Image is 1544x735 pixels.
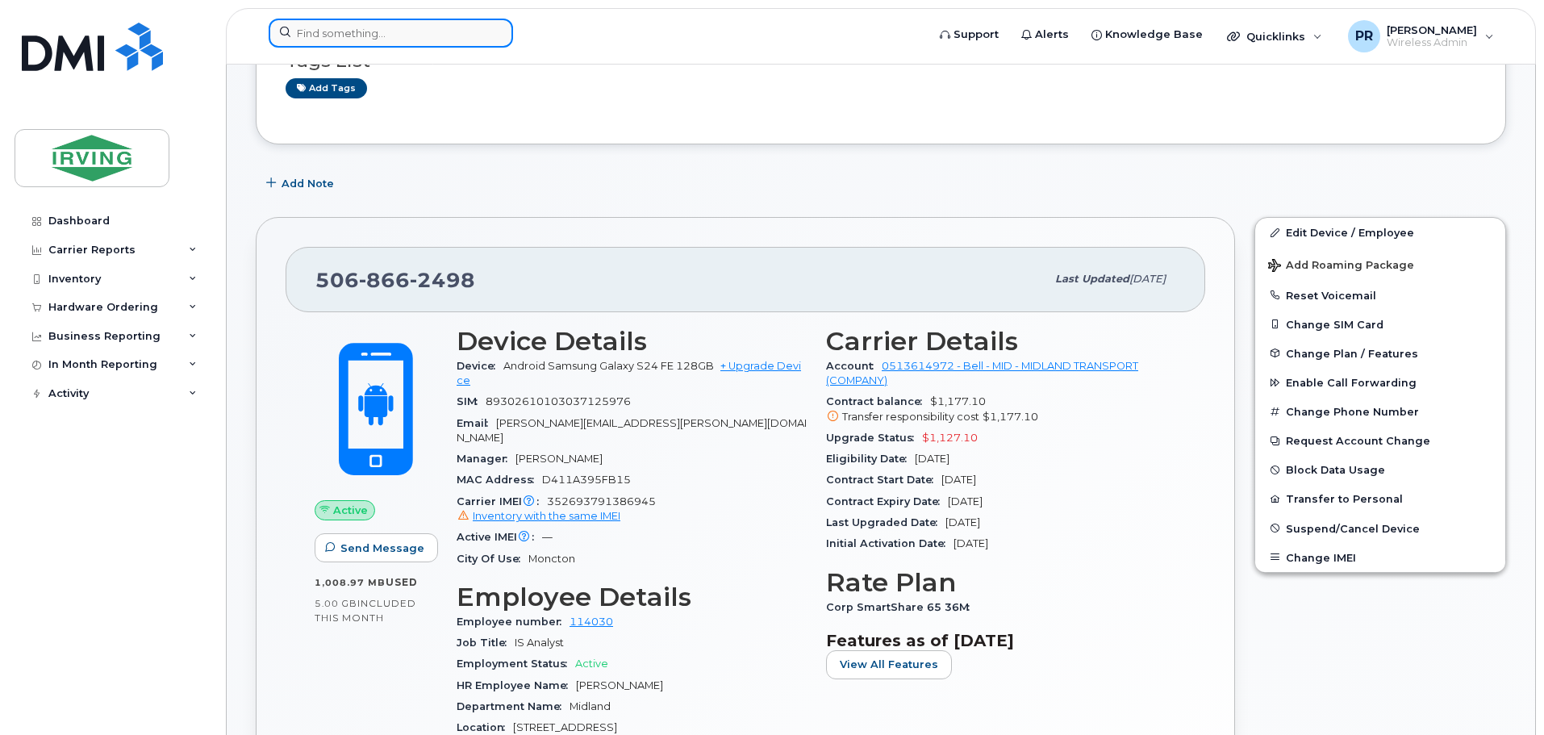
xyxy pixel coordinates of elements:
a: 114030 [570,616,613,628]
span: Active IMEI [457,531,542,543]
span: Account [826,360,882,372]
span: 1,008.97 MB [315,577,386,588]
h3: Features as of [DATE] [826,631,1176,650]
button: Change Phone Number [1255,397,1505,426]
span: included this month [315,597,416,624]
div: Poirier, Robert [1337,20,1505,52]
span: $1,127.10 [922,432,978,444]
a: Inventory with the same IMEI [457,510,620,522]
span: Inventory with the same IMEI [473,510,620,522]
span: Contract Start Date [826,474,941,486]
span: View All Features [840,657,938,672]
h3: Employee Details [457,583,807,612]
span: Active [333,503,368,518]
a: 0513614972 - Bell - MID - MIDLAND TRANSPORT (COMPANY) [826,360,1138,386]
h3: Tags List [286,51,1476,71]
span: Employee number [457,616,570,628]
span: Job Title [457,637,515,649]
span: Active [575,658,608,670]
input: Find something... [269,19,513,48]
button: Enable Call Forwarding [1255,368,1505,397]
span: [DATE] [1129,273,1166,285]
span: $1,177.10 [826,395,1176,424]
span: 89302610103037125976 [486,395,631,407]
button: Change SIM Card [1255,310,1505,339]
span: Upgrade Status [826,432,922,444]
span: [DATE] [954,537,988,549]
span: Add Roaming Package [1268,259,1414,274]
button: Change Plan / Features [1255,339,1505,368]
button: Reset Voicemail [1255,281,1505,310]
span: [STREET_ADDRESS] [513,721,617,733]
span: Employment Status [457,658,575,670]
span: 506 [315,268,475,292]
span: Moncton [528,553,575,565]
button: Add Note [256,169,348,198]
span: used [386,576,418,588]
div: Quicklinks [1216,20,1333,52]
span: [DATE] [915,453,949,465]
span: Suspend/Cancel Device [1286,522,1420,534]
span: 2498 [410,268,475,292]
span: Support [954,27,999,43]
a: Support [928,19,1010,51]
span: [DATE] [945,516,980,528]
span: [PERSON_NAME][EMAIL_ADDRESS][PERSON_NAME][DOMAIN_NAME] [457,417,807,444]
span: [PERSON_NAME] [576,679,663,691]
button: Request Account Change [1255,426,1505,455]
a: Add tags [286,78,367,98]
a: Alerts [1010,19,1080,51]
span: Device [457,360,503,372]
h3: Carrier Details [826,327,1176,356]
button: Block Data Usage [1255,455,1505,484]
span: Quicklinks [1246,30,1305,43]
span: Midland [570,700,611,712]
button: View All Features [826,650,952,679]
span: Last Upgraded Date [826,516,945,528]
span: [PERSON_NAME] [1387,23,1477,36]
span: Transfer responsibility cost [842,411,979,423]
span: Eligibility Date [826,453,915,465]
span: [DATE] [941,474,976,486]
span: IS Analyst [515,637,564,649]
a: Edit Device / Employee [1255,218,1505,247]
h3: Rate Plan [826,568,1176,597]
span: $1,177.10 [983,411,1038,423]
span: Knowledge Base [1105,27,1203,43]
button: Suspend/Cancel Device [1255,514,1505,543]
span: 5.00 GB [315,598,357,609]
span: Manager [457,453,515,465]
span: Wireless Admin [1387,36,1477,49]
button: Add Roaming Package [1255,248,1505,281]
span: PR [1355,27,1373,46]
span: Android Samsung Galaxy S24 FE 128GB [503,360,714,372]
span: [PERSON_NAME] [515,453,603,465]
button: Send Message [315,533,438,562]
span: MAC Address [457,474,542,486]
button: Change IMEI [1255,543,1505,572]
span: Department Name [457,700,570,712]
span: Last updated [1055,273,1129,285]
span: Change Plan / Features [1286,347,1418,359]
span: 866 [359,268,410,292]
span: Add Note [282,176,334,191]
span: Send Message [340,541,424,556]
span: Contract balance [826,395,930,407]
span: SIM [457,395,486,407]
span: Location [457,721,513,733]
span: Carrier IMEI [457,495,547,507]
span: Contract Expiry Date [826,495,948,507]
span: Initial Activation Date [826,537,954,549]
span: D411A395FB15 [542,474,631,486]
span: 352693791386945 [457,495,807,524]
span: [DATE] [948,495,983,507]
span: Alerts [1035,27,1069,43]
span: Enable Call Forwarding [1286,377,1417,389]
button: Transfer to Personal [1255,484,1505,513]
span: — [542,531,553,543]
span: City Of Use [457,553,528,565]
h3: Device Details [457,327,807,356]
a: Knowledge Base [1080,19,1214,51]
span: Corp SmartShare 65 36M [826,601,978,613]
span: Email [457,417,496,429]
